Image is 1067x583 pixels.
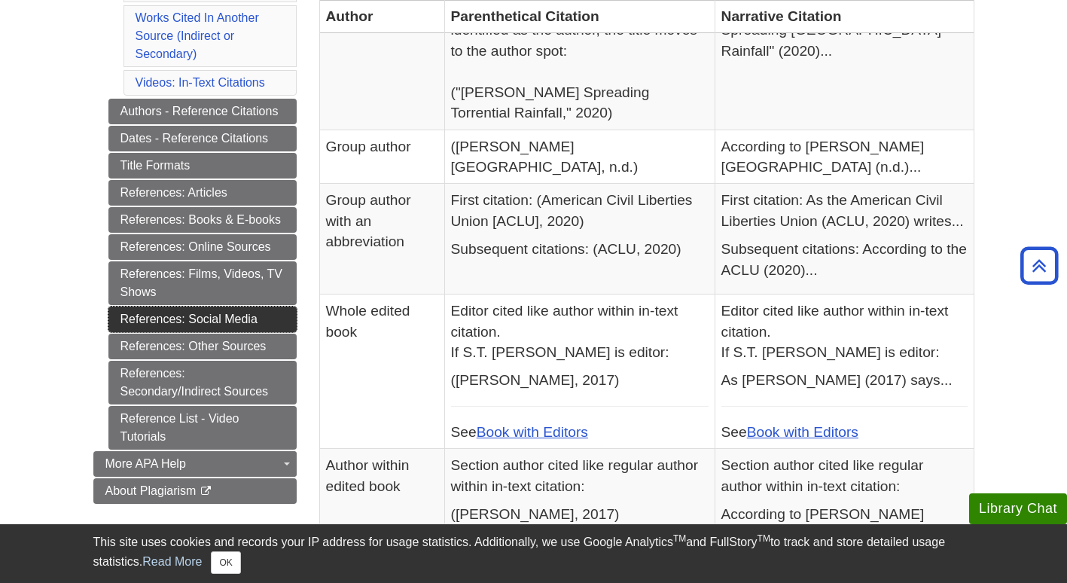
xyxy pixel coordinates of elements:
[721,301,968,362] p: Editor cited like author within in-text citation. If S.T. [PERSON_NAME] is editor:
[451,455,709,496] p: Section author cited like regular author within in-text citation:
[319,184,444,295] td: Group author with an abbreviation
[108,99,297,124] a: Authors - Reference Citations
[451,190,709,231] p: First citation: (American Civil Liberties Union [ACLU], 2020)
[105,457,186,470] span: More APA Help
[108,207,297,233] a: References: Books & E-books
[451,504,709,524] p: ([PERSON_NAME], 2017)
[108,361,297,404] a: References: Secondary/Indirect Sources
[108,307,297,332] a: References: Social Media
[721,504,968,545] p: According to [PERSON_NAME] (2017)...
[108,406,297,450] a: Reference List - Video Tutorials
[136,76,265,89] a: Videos: In-Text Citations
[721,239,968,280] p: Subsequent citations: According to the ACLU (2020)...
[451,239,709,259] p: Subsequent citations: (ACLU, 2020)
[136,11,259,60] a: Works Cited In Another Source (Indirect or Secondary)
[451,370,709,390] p: ([PERSON_NAME], 2017)
[477,424,588,440] a: Book with Editors
[715,130,974,184] td: According to [PERSON_NAME][GEOGRAPHIC_DATA] (n.d.)...
[93,533,974,574] div: This site uses cookies and records your IP address for usage statistics. Additionally, we use Goo...
[444,130,715,184] td: ([PERSON_NAME][GEOGRAPHIC_DATA], n.d.)
[758,533,770,544] sup: TM
[721,455,968,496] p: Section author cited like regular author within in-text citation:
[93,451,297,477] a: More APA Help
[969,493,1067,524] button: Library Chat
[211,551,240,574] button: Close
[747,424,858,440] a: Book with Editors
[451,301,709,362] p: Editor cited like author within in-text citation. If S.T. [PERSON_NAME] is editor:
[105,484,197,497] span: About Plagiarism
[721,370,968,390] p: As [PERSON_NAME] (2017) says...
[1015,255,1063,276] a: Back to Top
[319,295,444,449] td: Whole edited book
[319,130,444,184] td: Group author
[673,533,686,544] sup: TM
[715,295,974,449] td: See
[108,334,297,359] a: References: Other Sources
[108,234,297,260] a: References: Online Sources
[108,153,297,179] a: Title Formats
[108,261,297,305] a: References: Films, Videos, TV Shows
[142,555,202,568] a: Read More
[108,126,297,151] a: Dates - Reference Citations
[108,180,297,206] a: References: Articles
[93,478,297,504] a: About Plagiarism
[721,190,968,231] p: First citation: As the American Civil Liberties Union (ACLU, 2020) writes...
[444,295,715,449] td: See
[200,487,212,496] i: This link opens in a new window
